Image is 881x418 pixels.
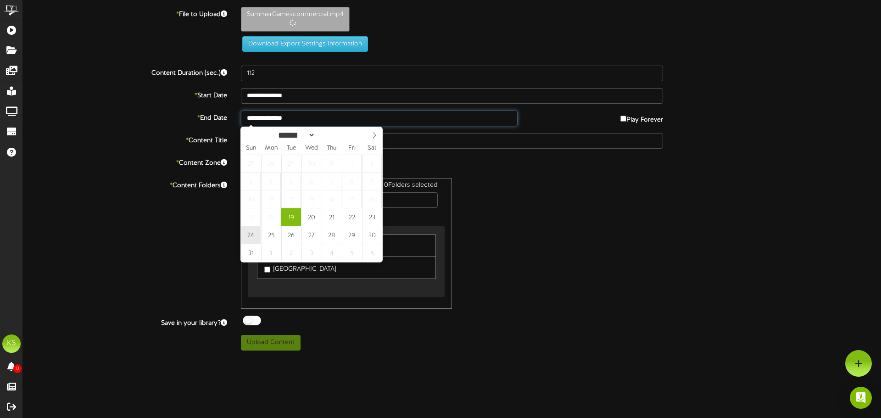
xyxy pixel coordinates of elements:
[301,244,321,262] span: September 3, 2025
[301,155,321,173] span: July 30, 2025
[301,208,321,226] span: August 20, 2025
[620,116,626,122] input: Play Forever
[342,226,362,244] span: August 29, 2025
[241,155,261,173] span: July 27, 2025
[322,190,341,208] span: August 14, 2025
[16,133,234,145] label: Content Title
[242,36,368,52] button: Download Export Settings Information
[16,178,234,190] label: Content Folders
[241,335,301,351] button: Upload Content
[281,208,301,226] span: August 19, 2025
[241,190,261,208] span: August 10, 2025
[16,88,234,100] label: Start Date
[620,111,663,125] label: Play Forever
[342,244,362,262] span: September 5, 2025
[362,244,382,262] span: September 6, 2025
[16,156,234,168] label: Content Zone
[322,244,341,262] span: September 4, 2025
[281,155,301,173] span: July 29, 2025
[281,145,301,151] span: Tue
[362,208,382,226] span: August 23, 2025
[264,262,336,274] label: [GEOGRAPHIC_DATA]
[322,208,341,226] span: August 21, 2025
[261,208,281,226] span: August 18, 2025
[322,145,342,151] span: Thu
[362,226,382,244] span: August 30, 2025
[16,7,234,19] label: File to Upload
[322,226,341,244] span: August 28, 2025
[241,133,663,149] input: Title of this Content
[301,145,322,151] span: Wed
[301,173,321,190] span: August 6, 2025
[264,267,270,273] input: [GEOGRAPHIC_DATA]
[2,334,21,353] div: KS
[281,173,301,190] span: August 5, 2025
[241,244,261,262] span: August 31, 2025
[342,173,362,190] span: August 8, 2025
[261,145,281,151] span: Mon
[16,316,234,328] label: Save in your library?
[281,190,301,208] span: August 12, 2025
[342,155,362,173] span: August 1, 2025
[261,190,281,208] span: August 11, 2025
[322,155,341,173] span: July 31, 2025
[261,226,281,244] span: August 25, 2025
[238,40,368,47] a: Download Export Settings Information
[241,226,261,244] span: August 24, 2025
[301,226,321,244] span: August 27, 2025
[261,173,281,190] span: August 4, 2025
[362,173,382,190] span: August 9, 2025
[322,173,341,190] span: August 7, 2025
[362,190,382,208] span: August 16, 2025
[241,208,261,226] span: August 17, 2025
[261,155,281,173] span: July 28, 2025
[241,173,261,190] span: August 3, 2025
[281,244,301,262] span: September 2, 2025
[241,145,261,151] span: Sun
[315,130,348,140] input: Year
[362,145,382,151] span: Sat
[16,66,234,78] label: Content Duration (sec.)
[342,208,362,226] span: August 22, 2025
[16,111,234,123] label: End Date
[850,387,872,409] div: Open Intercom Messenger
[362,155,382,173] span: August 2, 2025
[261,244,281,262] span: September 1, 2025
[342,145,362,151] span: Fri
[281,226,301,244] span: August 26, 2025
[301,190,321,208] span: August 13, 2025
[13,364,22,373] span: 0
[342,190,362,208] span: August 15, 2025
